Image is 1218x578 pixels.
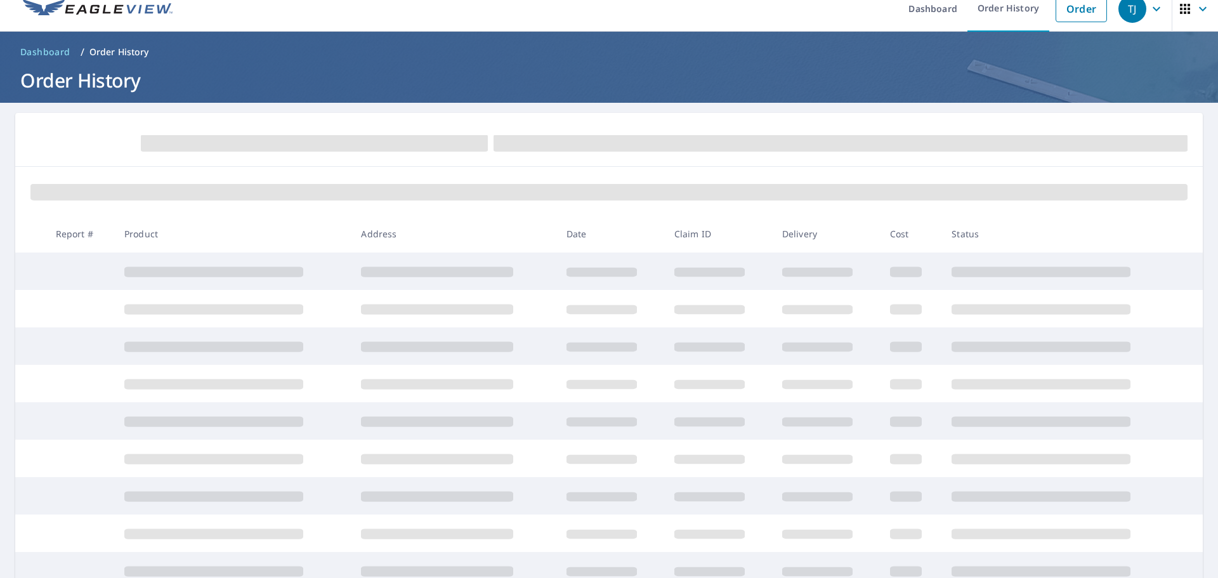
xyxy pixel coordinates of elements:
[772,215,880,253] th: Delivery
[89,46,149,58] p: Order History
[15,42,1203,62] nav: breadcrumb
[15,67,1203,93] h1: Order History
[114,215,351,253] th: Product
[880,215,942,253] th: Cost
[351,215,556,253] th: Address
[20,46,70,58] span: Dashboard
[81,44,84,60] li: /
[46,215,114,253] th: Report #
[941,215,1179,253] th: Status
[556,215,664,253] th: Date
[15,42,75,62] a: Dashboard
[664,215,772,253] th: Claim ID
